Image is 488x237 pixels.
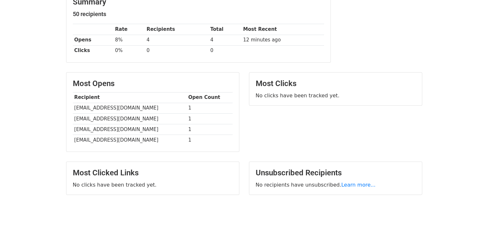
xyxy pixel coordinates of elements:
[145,35,209,45] td: 4
[187,92,233,103] th: Open Count
[456,206,488,237] iframe: Chat Widget
[73,35,114,45] th: Opens
[73,103,187,113] td: [EMAIL_ADDRESS][DOMAIN_NAME]
[209,24,242,35] th: Total
[114,45,145,56] td: 0%
[187,113,233,124] td: 1
[209,45,242,56] td: 0
[73,135,187,145] td: [EMAIL_ADDRESS][DOMAIN_NAME]
[242,24,324,35] th: Most Recent
[73,11,324,18] h5: 50 recipients
[73,79,233,88] h3: Most Opens
[114,24,145,35] th: Rate
[242,35,324,45] td: 12 minutes ago
[256,181,415,188] p: No recipients have unsubscribed.
[114,35,145,45] td: 8%
[209,35,242,45] td: 4
[341,182,376,188] a: Learn more...
[145,45,209,56] td: 0
[73,113,187,124] td: [EMAIL_ADDRESS][DOMAIN_NAME]
[73,124,187,135] td: [EMAIL_ADDRESS][DOMAIN_NAME]
[256,92,415,99] p: No clicks have been tracked yet.
[187,103,233,113] td: 1
[187,135,233,145] td: 1
[256,79,415,88] h3: Most Clicks
[73,168,233,178] h3: Most Clicked Links
[145,24,209,35] th: Recipients
[73,45,114,56] th: Clicks
[73,181,233,188] p: No clicks have been tracked yet.
[256,168,415,178] h3: Unsubscribed Recipients
[187,124,233,135] td: 1
[73,92,187,103] th: Recipient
